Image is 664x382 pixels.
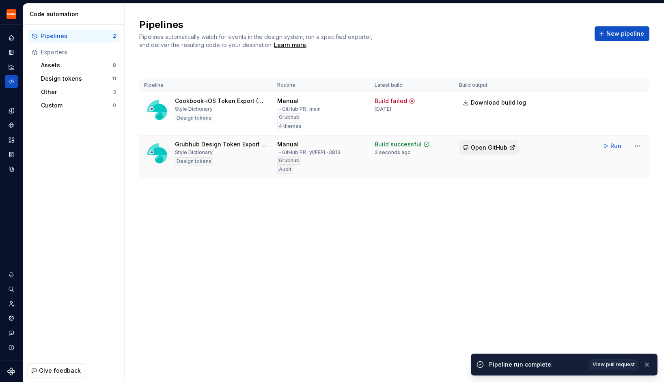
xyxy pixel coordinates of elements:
div: Cookbook-iOS Token Export (Manual) [175,97,267,105]
div: Pipelines [41,32,113,40]
div: 2 [113,33,116,39]
th: Latest build [370,79,454,92]
a: Open GitHub [459,145,519,152]
a: Home [5,31,18,44]
div: Audit [277,165,293,174]
button: Notifications [5,268,18,281]
div: Manual [277,97,299,105]
div: Design tokens [41,75,112,83]
a: Components [5,119,18,132]
div: → GitHub PR main [277,106,321,112]
span: Download build log [471,99,526,107]
span: | [306,106,308,112]
span: Give feedback [39,367,81,375]
button: Give feedback [27,363,86,378]
a: Documentation [5,46,18,59]
a: Assets [5,133,18,146]
button: Custom0 [38,99,119,112]
div: Code automation [30,10,121,18]
button: Design tokens11 [38,72,119,85]
div: Assets [41,61,113,69]
th: Routine [272,79,370,92]
div: [DATE] [375,106,391,112]
button: Contact support [5,326,18,339]
div: Other [41,88,113,96]
img: 4e8d6f31-f5cf-47b4-89aa-e4dec1dc0822.png [6,9,16,19]
button: Other3 [38,86,119,99]
span: Pipelines automatically watch for events in the design system, run a specified exporter, and deli... [139,33,374,48]
div: Exporters [41,48,116,56]
svg: Supernova Logo [7,367,15,376]
div: Manual [277,140,299,148]
button: Run [599,139,627,153]
a: Storybook stories [5,148,18,161]
span: Open GitHub [471,144,507,152]
a: Analytics [5,60,18,73]
button: Pipelines2 [28,30,119,43]
div: Style Dictionary [175,149,213,156]
a: Settings [5,312,18,325]
span: 4 themes [279,123,302,129]
div: 11 [112,75,116,82]
div: 3 [113,89,116,95]
th: Build output [454,79,536,92]
div: 0 [113,102,116,109]
a: Code automation [5,75,18,88]
span: | [306,149,308,155]
button: Assets8 [38,59,119,72]
div: 3 seconds ago [375,149,411,156]
span: View pull request [593,361,635,368]
div: Style Dictionary [175,106,213,112]
button: Open GitHub [459,140,519,155]
div: Grubhub Design Token Export Pipeline [175,140,267,148]
div: Build failed [375,97,407,105]
div: 8 [113,62,116,69]
div: Design tokens [175,157,213,165]
h2: Pipelines [139,18,585,31]
span: . [273,42,307,48]
div: Design tokens [175,114,213,122]
div: Custom [41,101,113,109]
div: → GitHub PR yl/FEPL-3813 [277,149,341,156]
a: Design tokens [5,104,18,117]
th: Pipeline [139,79,272,92]
div: Grubhub [277,157,301,165]
span: Run [610,142,621,150]
div: Grubhub [277,113,301,121]
a: Invite team [5,297,18,310]
div: Pipeline run complete. [489,361,584,369]
button: Download build log [459,95,531,110]
button: New pipeline [595,26,649,41]
div: Build successful [375,140,422,148]
a: Data sources [5,163,18,176]
span: New pipeline [606,30,644,38]
a: View pull request [589,359,638,370]
button: Search ⌘K [5,283,18,296]
a: Learn more [274,41,306,49]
